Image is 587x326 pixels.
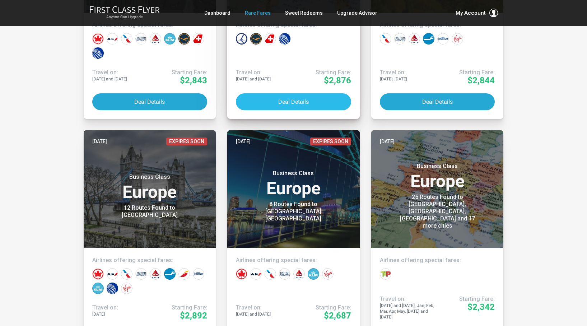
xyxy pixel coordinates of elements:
div: British Airways [135,268,147,280]
div: Air Canada [92,268,104,280]
button: Deal Details [92,93,208,110]
small: Anyone Can Upgrade [89,15,160,20]
small: Business Class [105,173,195,181]
div: Delta Airlines [150,33,161,45]
div: Air France [250,268,262,280]
div: JetBlue [437,33,449,45]
div: American Airlines [121,268,132,280]
div: Iberia [178,268,190,280]
button: Deal Details [236,93,351,110]
div: United [107,283,118,294]
a: Sweet Redeems [285,6,323,19]
div: Swiss [265,33,276,45]
div: Air Canada [236,268,247,280]
div: Lufthansa [178,33,190,45]
div: Virgin Atlantic [452,33,463,45]
div: Virgin Atlantic [121,283,132,294]
small: Business Class [392,163,482,170]
a: Dashboard [204,6,230,19]
a: Rare Fares [245,6,271,19]
h4: Airlines offering special fares: [380,257,495,264]
div: KLM [308,268,319,280]
div: Finnair [423,33,434,45]
h4: Airlines offering special fares: [236,257,351,264]
a: First Class FlyerAnyone Can Upgrade [89,6,160,20]
div: 25 Routes Found to [GEOGRAPHIC_DATA], [GEOGRAPHIC_DATA], [GEOGRAPHIC_DATA] and 17 more cities [392,194,482,229]
small: Business Class [248,170,338,177]
div: Air France [107,33,118,45]
span: My Account [456,9,486,17]
div: Delta Airlines [293,268,305,280]
div: American Airlines [265,268,276,280]
div: KLM [164,33,176,45]
button: My Account [456,9,498,17]
h3: Europe [380,163,495,190]
div: 8 Routes Found to [GEOGRAPHIC_DATA] [GEOGRAPHIC_DATA] [248,201,338,222]
div: Swiss [193,33,204,45]
h3: Europe [236,170,351,197]
div: United [92,47,104,59]
div: Delta Airlines [409,33,420,45]
div: American Airlines [380,33,391,45]
div: Lot Polish [236,33,247,45]
h4: Airlines offering special fares: [92,257,208,264]
div: American Airlines [121,33,132,45]
div: British Airways [394,33,406,45]
div: Lufthansa [250,33,262,45]
div: Air Canada [92,33,104,45]
time: [DATE] [92,138,107,145]
time: [DATE] [236,138,251,145]
button: Deal Details [380,93,495,110]
div: Virgin Atlantic [322,268,334,280]
div: Finnair [164,268,176,280]
div: 12 Routes Found to [GEOGRAPHIC_DATA] [105,204,195,219]
img: First Class Flyer [89,6,160,13]
div: JetBlue [193,268,204,280]
a: Upgrade Advisor [337,6,377,19]
div: TAP Portugal [380,268,391,280]
div: KLM [92,283,104,294]
div: British Airways [279,268,290,280]
time: [DATE] [380,138,395,145]
div: United [279,33,290,45]
span: Expires Soon [166,138,207,145]
div: Delta Airlines [150,268,161,280]
div: British Airways [135,33,147,45]
div: Air France [107,268,118,280]
span: Expires Soon [310,138,351,145]
h3: Europe [92,173,208,201]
